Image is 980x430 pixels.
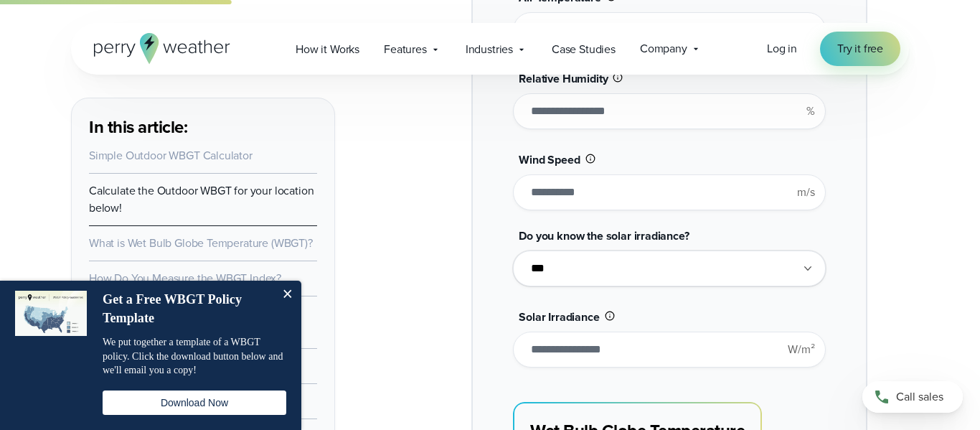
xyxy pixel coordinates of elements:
[896,388,943,406] span: Call sales
[640,40,687,57] span: Company
[273,281,301,309] button: Close
[15,291,87,336] img: dialog featured image
[283,34,372,64] a: How it Works
[89,182,314,216] a: Calculate the Outdoor WBGT for your location below!
[466,41,513,58] span: Industries
[519,70,608,87] span: Relative Humidity
[89,270,281,286] a: How Do You Measure the WBGT Index?
[540,34,628,64] a: Case Studies
[103,391,286,415] button: Download Now
[384,41,427,58] span: Features
[820,32,900,66] a: Try it free
[862,381,963,413] a: Call sales
[89,116,317,139] h3: In this article:
[767,40,797,57] a: Log in
[519,309,599,325] span: Solar Irradiance
[103,335,286,378] p: We put together a template of a WBGT policy. Click the download button below and we'll email you ...
[89,147,253,164] a: Simple Outdoor WBGT Calculator
[519,151,580,168] span: Wind Speed
[837,40,883,57] span: Try it free
[103,291,271,327] h4: Get a Free WBGT Policy Template
[519,228,689,244] span: Do you know the solar irradiance?
[89,235,313,251] a: What is Wet Bulb Globe Temperature (WBGT)?
[552,41,616,58] span: Case Studies
[296,41,359,58] span: How it Works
